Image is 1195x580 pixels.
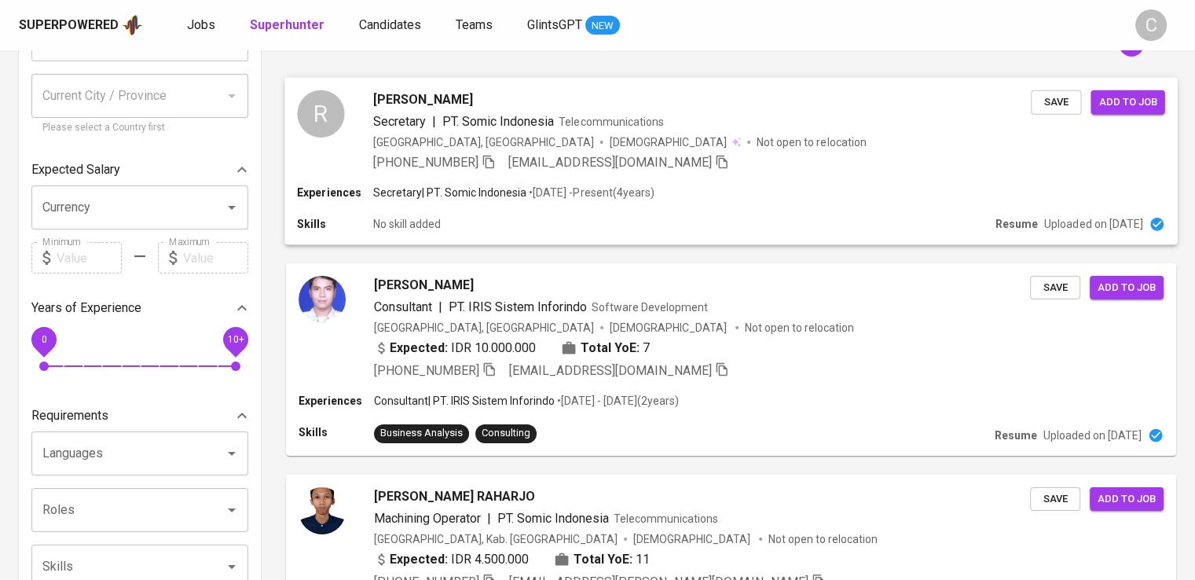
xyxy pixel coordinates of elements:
div: Superpowered [19,17,119,35]
span: [EMAIL_ADDRESS][DOMAIN_NAME] [508,154,712,169]
span: 0 [41,334,46,345]
span: [PERSON_NAME] RAHARJO [374,487,535,506]
div: IDR 4.500.000 [374,550,529,569]
input: Value [183,242,248,273]
div: Requirements [31,400,248,431]
p: Resume [995,428,1037,443]
div: [GEOGRAPHIC_DATA], Kab. [GEOGRAPHIC_DATA] [374,531,618,547]
p: Not open to relocation [757,134,866,149]
p: Not open to relocation [745,320,854,336]
span: PT. IRIS Sistem Inforindo [449,299,587,314]
button: Open [221,442,243,464]
img: c70a7c1be94c874892b4489d4deb78f8.jpg [299,276,346,323]
span: Telecommunications [559,115,663,127]
div: C [1135,9,1167,41]
p: Please select a Country first [42,120,237,136]
button: Save [1031,90,1081,114]
img: app logo [122,13,143,37]
span: 7 [643,339,650,358]
a: R[PERSON_NAME]Secretary|PT. Somic IndonesiaTelecommunications[GEOGRAPHIC_DATA], [GEOGRAPHIC_DATA]... [286,78,1176,244]
p: • [DATE] - [DATE] ( 2 years ) [555,393,679,409]
b: Expected: [390,339,448,358]
img: 78d2616f01040c7d8901569bf10645c4.jpg [299,487,346,534]
span: Consultant [374,299,432,314]
b: Expected: [390,550,448,569]
p: Experiences [299,393,374,409]
a: Teams [456,16,496,35]
p: Consultant | PT. IRIS Sistem Inforindo [374,393,555,409]
p: Resume [995,216,1038,232]
a: Jobs [187,16,218,35]
button: Add to job [1091,90,1164,114]
span: [DEMOGRAPHIC_DATA] [610,320,729,336]
a: GlintsGPT NEW [527,16,620,35]
span: Save [1038,490,1072,508]
span: [PHONE_NUMBER] [373,154,478,169]
p: Experiences [297,185,372,200]
p: Years of Experience [31,299,141,318]
div: Business Analysis [380,426,463,441]
span: Telecommunications [614,512,718,525]
b: Total YoE: [574,550,632,569]
div: Expected Salary [31,154,248,185]
span: PT. Somic Indonesia [497,511,609,526]
p: Uploaded on [DATE] [1043,428,1142,443]
button: Save [1030,276,1080,300]
div: R [297,90,344,137]
a: Superhunter [250,16,328,35]
span: 11 [636,550,650,569]
p: Not open to relocation [768,531,878,547]
div: IDR 10.000.000 [374,339,536,358]
div: Consulting [482,426,530,441]
span: Software Development [592,301,708,314]
button: Add to job [1090,276,1164,300]
span: | [432,112,436,130]
span: Teams [456,17,493,32]
div: [GEOGRAPHIC_DATA], [GEOGRAPHIC_DATA] [374,320,594,336]
a: Superpoweredapp logo [19,13,143,37]
span: Add to job [1098,490,1156,508]
span: [PHONE_NUMBER] [374,363,479,378]
span: NEW [585,18,620,34]
span: [DEMOGRAPHIC_DATA] [633,531,753,547]
button: Open [221,499,243,521]
p: Skills [299,424,374,440]
div: Years of Experience [31,292,248,324]
a: Candidates [359,16,424,35]
span: | [487,509,491,528]
span: [DEMOGRAPHIC_DATA] [610,134,729,149]
a: [PERSON_NAME]Consultant|PT. IRIS Sistem InforindoSoftware Development[GEOGRAPHIC_DATA], [GEOGRAPH... [286,263,1176,456]
p: Requirements [31,406,108,425]
p: • [DATE] - Present ( 4 years ) [526,185,654,200]
span: Jobs [187,17,215,32]
p: Expected Salary [31,160,120,179]
span: [PERSON_NAME] [374,276,474,295]
button: Save [1030,487,1080,512]
p: Secretary | PT. Somic Indonesia [373,185,527,200]
b: Superhunter [250,17,324,32]
span: [PERSON_NAME] [373,90,473,108]
span: Secretary [373,113,426,128]
div: [GEOGRAPHIC_DATA], [GEOGRAPHIC_DATA] [373,134,594,149]
span: | [438,298,442,317]
button: Add to job [1090,487,1164,512]
span: Machining Operator [374,511,481,526]
span: Candidates [359,17,421,32]
span: GlintsGPT [527,17,582,32]
button: Open [221,556,243,578]
span: Save [1038,279,1072,297]
span: 10+ [227,334,244,345]
span: Save [1039,93,1073,111]
span: PT. Somic Indonesia [442,113,554,128]
input: Value [57,242,122,273]
span: Add to job [1098,93,1157,111]
span: [EMAIL_ADDRESS][DOMAIN_NAME] [509,363,712,378]
b: Total YoE: [581,339,640,358]
span: Add to job [1098,279,1156,297]
button: Open [221,196,243,218]
p: Uploaded on [DATE] [1044,216,1142,232]
p: Skills [297,216,372,232]
p: No skill added [373,216,441,232]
